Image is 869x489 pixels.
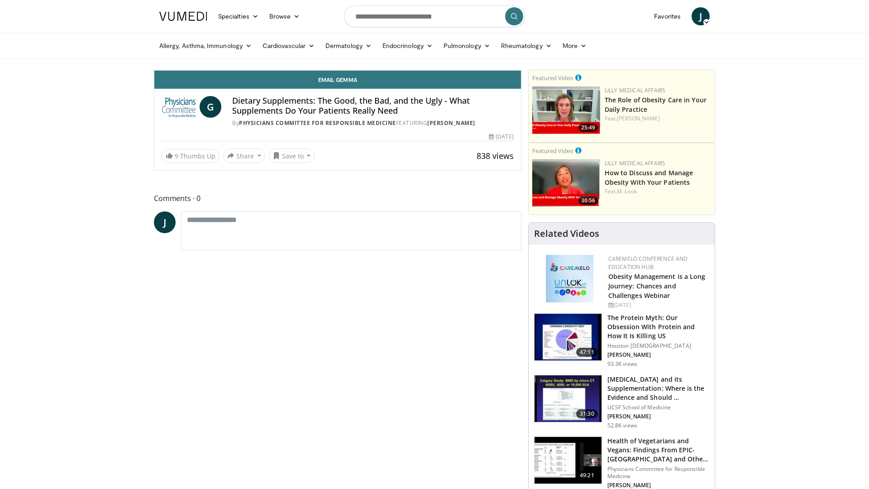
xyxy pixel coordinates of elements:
a: Lilly Medical Affairs [605,159,666,167]
h4: Dietary Supplements: The Good, the Bad, and the Ugly - What Supplements Do Your Patients Really Need [232,96,513,115]
a: M. Look [617,187,637,195]
a: [PERSON_NAME] [427,119,475,127]
span: 49:21 [576,471,598,480]
div: Feat. [605,115,711,123]
a: Dermatology [320,37,377,55]
a: Obesity Management is a Long Journey: Chances and Challenges Webinar [608,272,706,300]
img: c98a6a29-1ea0-4bd5-8cf5-4d1e188984a7.png.150x105_q85_crop-smart_upscale.png [532,159,600,207]
span: 30:56 [578,197,598,205]
a: 47:11 The Protein Myth: Our Obsession With Protein and How It Is Killing US Houston [DEMOGRAPHIC_... [534,313,709,368]
a: [PERSON_NAME] [617,115,660,122]
span: 47:11 [576,348,598,357]
p: Houston [DEMOGRAPHIC_DATA] [607,342,709,350]
span: 25:49 [578,124,598,132]
div: By FEATURING [232,119,513,127]
a: The Role of Obesity Care in Your Daily Practice [605,96,707,114]
a: Rheumatology [496,37,557,55]
a: J [154,211,176,233]
img: Physicians Committee for Responsible Medicine [162,96,196,118]
a: Lilly Medical Affairs [605,86,666,94]
img: 606f2b51-b844-428b-aa21-8c0c72d5a896.150x105_q85_crop-smart_upscale.jpg [535,437,602,484]
div: [DATE] [608,301,707,309]
div: Feat. [605,187,711,196]
a: Physicians Committee for Responsible Medicine [239,119,396,127]
p: Physicians Committee for Responsible Medicine [607,465,709,480]
a: 31:30 [MEDICAL_DATA] and its Supplementation: Where is the Evidence and Should … UCSF School of M... [534,375,709,429]
p: UCSF School of Medicine [607,404,709,411]
a: How to Discuss and Manage Obesity With Your Patients [605,168,693,187]
a: Browse [264,7,306,25]
p: [PERSON_NAME] [607,351,709,359]
video-js: Video Player [154,70,521,71]
span: 31:30 [576,409,598,418]
a: 9 Thumbs Up [162,149,220,163]
a: 30:56 [532,159,600,207]
a: 25:49 [532,86,600,134]
a: Pulmonology [438,37,496,55]
a: CaReMeLO Conference and Education Hub [608,255,688,271]
img: b7b8b05e-5021-418b-a89a-60a270e7cf82.150x105_q85_crop-smart_upscale.jpg [535,314,602,361]
a: G [200,96,221,118]
p: [PERSON_NAME] [607,413,709,420]
img: 4bb25b40-905e-443e-8e37-83f056f6e86e.150x105_q85_crop-smart_upscale.jpg [535,375,602,422]
img: e1208b6b-349f-4914-9dd7-f97803bdbf1d.png.150x105_q85_crop-smart_upscale.png [532,86,600,134]
h3: The Protein Myth: Our Obsession With Protein and How It Is Killing US [607,313,709,340]
p: 52.8K views [607,422,637,429]
small: Featured Video [532,74,573,82]
a: Favorites [649,7,686,25]
h3: Health of Vegetarians and Vegans: Findings From EPIC-[GEOGRAPHIC_DATA] and Othe… [607,436,709,464]
img: VuMedi Logo [159,12,207,21]
small: Featured Video [532,147,573,155]
button: Save to [269,149,315,163]
p: [PERSON_NAME] [607,482,709,489]
span: 838 views [477,150,514,161]
span: Comments 0 [154,192,521,204]
a: More [557,37,592,55]
a: Email Gemma [154,71,521,89]
button: Share [223,149,265,163]
input: Search topics, interventions [344,5,525,27]
p: 93.3K views [607,360,637,368]
a: Allergy, Asthma, Immunology [154,37,257,55]
span: 9 [175,152,178,160]
a: J [692,7,710,25]
h3: [MEDICAL_DATA] and its Supplementation: Where is the Evidence and Should … [607,375,709,402]
a: Cardiovascular [257,37,320,55]
img: 45df64a9-a6de-482c-8a90-ada250f7980c.png.150x105_q85_autocrop_double_scale_upscale_version-0.2.jpg [546,255,593,302]
div: [DATE] [489,133,513,141]
a: Endocrinology [377,37,438,55]
h4: Related Videos [534,228,599,239]
a: Specialties [213,7,264,25]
